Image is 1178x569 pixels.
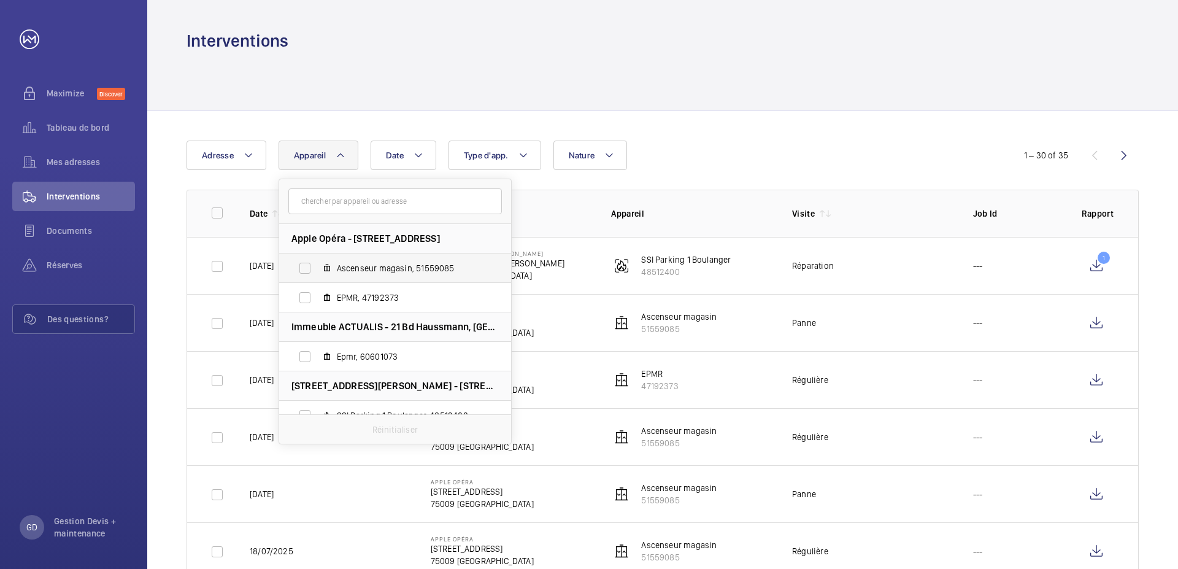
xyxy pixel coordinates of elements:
p: Gestion Devis + maintenance [54,515,128,540]
p: 47192373 [641,380,678,392]
p: 51559085 [641,551,717,563]
input: Chercher par appareil ou adresse [288,188,502,214]
p: Ascenseur magasin [641,539,717,551]
p: [STREET_ADDRESS] [431,543,534,555]
p: [DATE] [250,317,274,329]
p: --- [973,260,983,272]
span: Tableau de bord [47,122,135,134]
p: Job Id [973,207,1062,220]
h1: Interventions [187,29,288,52]
span: Des questions? [47,313,134,325]
span: EPMR, 47192373 [337,292,479,304]
p: 18/07/2025 [250,545,293,557]
p: 75009 [GEOGRAPHIC_DATA] [431,555,534,567]
p: --- [973,317,983,329]
span: Date [386,150,404,160]
div: 1 – 30 of 35 [1024,149,1068,161]
span: Immeuble ACTUALIS - 21 Bd Haussmann, [GEOGRAPHIC_DATA] [291,320,499,333]
p: 51559085 [641,437,717,449]
img: elevator.svg [614,315,629,330]
span: Interventions [47,190,135,203]
span: Epmr, 60601073 [337,350,479,363]
p: Rapport [1082,207,1114,220]
p: 75009 [GEOGRAPHIC_DATA] [431,441,534,453]
p: 75009 [GEOGRAPHIC_DATA] [431,498,534,510]
p: EPMR [641,368,678,380]
p: --- [973,545,983,557]
span: Ascenseur magasin, 51559085 [337,262,479,274]
span: Documents [47,225,135,237]
span: [STREET_ADDRESS][PERSON_NAME] - [STREET_ADDRESS][PERSON_NAME] [291,379,499,392]
span: Réserves [47,259,135,271]
p: 51559085 [641,323,717,335]
div: Régulière [792,374,828,386]
p: Visite [792,207,815,220]
span: Nature [569,150,595,160]
img: elevator.svg [614,430,629,444]
button: Appareil [279,141,358,170]
button: Nature [553,141,628,170]
p: Ascenseur magasin [641,482,717,494]
button: Adresse [187,141,266,170]
span: SSI Parking 1 Boulanger, 48512400 [337,409,479,422]
p: Appareil [611,207,772,220]
span: Appareil [294,150,326,160]
p: 48512400 [641,266,731,278]
span: Apple Opéra - [STREET_ADDRESS] [291,232,440,245]
p: [DATE] [250,431,274,443]
div: Régulière [792,431,828,443]
img: elevator.svg [614,487,629,501]
div: Panne [792,317,816,329]
button: Type d'app. [448,141,541,170]
span: Type d'app. [464,150,509,160]
p: --- [973,488,983,500]
p: Apple Opéra [431,478,534,486]
p: [STREET_ADDRESS] [431,486,534,498]
span: Discover [97,88,125,100]
span: Mes adresses [47,156,135,168]
p: --- [973,374,983,386]
p: [DATE] [250,374,274,386]
p: Apple Opéra [431,535,534,543]
p: 51559085 [641,494,717,506]
p: Date [250,207,268,220]
span: Maximize [47,87,97,99]
img: elevator.svg [614,373,629,387]
p: --- [973,431,983,443]
p: Ascenseur magasin [641,425,717,437]
div: Panne [792,488,816,500]
p: [DATE] [250,260,274,272]
div: Réparation [792,260,834,272]
img: fire_alarm.svg [614,258,629,273]
span: Adresse [202,150,234,160]
p: Ascenseur magasin [641,311,717,323]
div: Régulière [792,545,828,557]
p: SSI Parking 1 Boulanger [641,254,731,266]
p: [DATE] [250,488,274,500]
img: elevator.svg [614,544,629,559]
p: GD [26,521,37,533]
button: Date [371,141,436,170]
p: Réinitialiser [372,424,418,436]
